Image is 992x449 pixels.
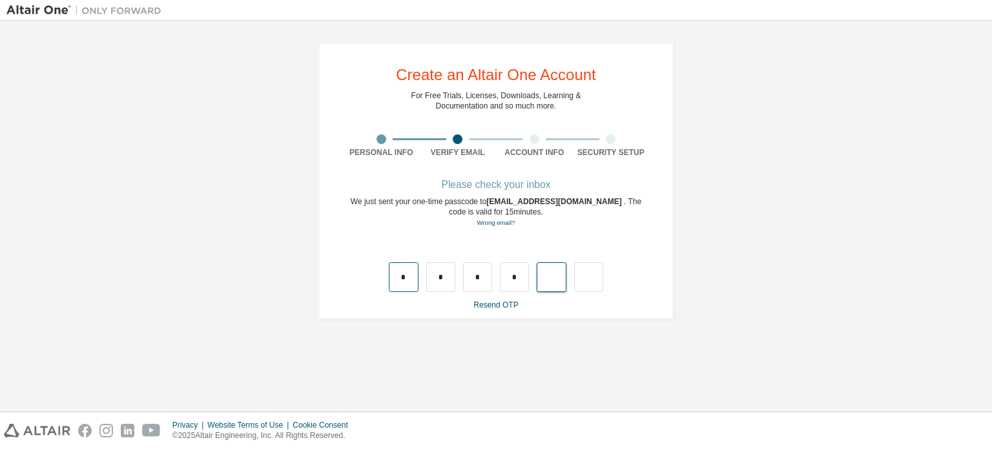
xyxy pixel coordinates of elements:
div: Verify Email [420,147,497,158]
img: Altair One [6,4,168,17]
a: Resend OTP [473,300,518,309]
img: facebook.svg [78,424,92,437]
div: Account Info [496,147,573,158]
div: Cookie Consent [293,420,355,430]
img: instagram.svg [99,424,113,437]
div: Website Terms of Use [207,420,293,430]
p: © 2025 Altair Engineering, Inc. All Rights Reserved. [172,430,356,441]
span: [EMAIL_ADDRESS][DOMAIN_NAME] [486,197,624,206]
img: youtube.svg [142,424,161,437]
img: linkedin.svg [121,424,134,437]
div: Privacy [172,420,207,430]
div: Please check your inbox [343,181,649,189]
a: Go back to the registration form [477,219,515,226]
img: altair_logo.svg [4,424,70,437]
div: Security Setup [573,147,650,158]
div: Personal Info [343,147,420,158]
div: Create an Altair One Account [396,67,596,83]
div: We just sent your one-time passcode to . The code is valid for 15 minutes. [343,196,649,228]
div: For Free Trials, Licenses, Downloads, Learning & Documentation and so much more. [411,90,581,111]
